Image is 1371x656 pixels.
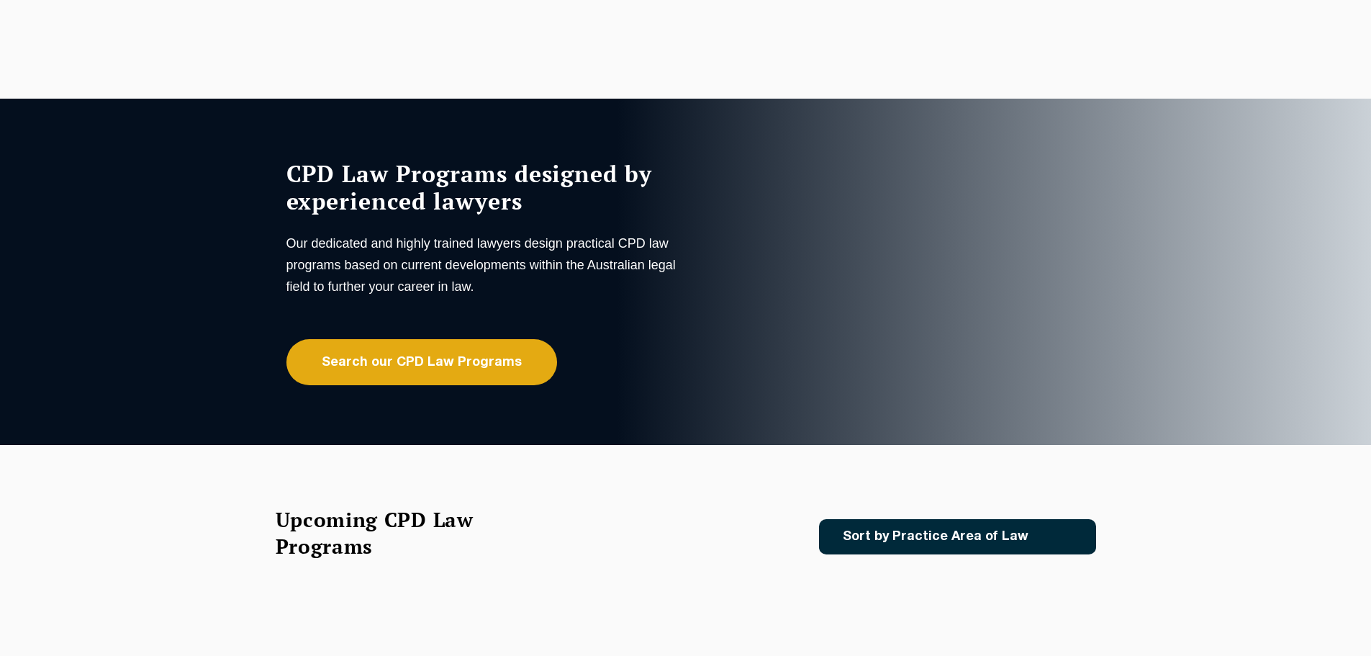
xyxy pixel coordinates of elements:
h1: CPD Law Programs designed by experienced lawyers [286,160,682,215]
p: Our dedicated and highly trained lawyers design practical CPD law programs based on current devel... [286,233,682,297]
h2: Upcoming CPD Law Programs [276,506,510,560]
a: Search our CPD Law Programs [286,339,557,385]
a: Sort by Practice Area of Law [819,519,1096,554]
img: Icon [1051,531,1068,543]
